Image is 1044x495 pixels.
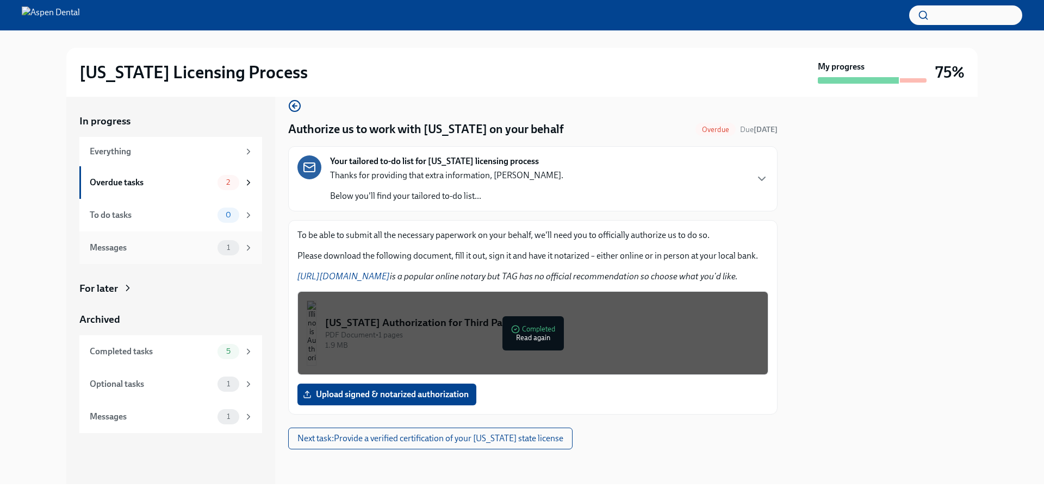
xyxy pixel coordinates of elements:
a: [URL][DOMAIN_NAME] [297,271,390,281]
span: 2 [220,178,237,186]
p: Below you'll find your tailored to-do list... [330,190,563,202]
img: Aspen Dental [22,7,80,24]
p: Thanks for providing that extra information, [PERSON_NAME]. [330,170,563,181]
a: For later [79,281,262,296]
h2: [US_STATE] Licensing Process [79,61,308,83]
div: Messages [90,242,213,254]
span: 1 [220,243,237,252]
span: Overdue [695,126,736,134]
p: To be able to submit all the necessary paperwork on your behalf, we'll need you to officially aut... [297,229,768,241]
a: Everything [79,137,262,166]
div: Completed tasks [90,346,213,358]
a: To do tasks0 [79,199,262,231]
label: Upload signed & notarized authorization [297,384,476,405]
div: PDF Document • 1 pages [325,330,759,340]
div: 1.9 MB [325,340,759,350]
strong: My progress [818,61,865,73]
a: Optional tasks1 [79,368,262,400]
span: Upload signed & notarized authorization [305,389,469,400]
div: Everything [90,146,239,158]
a: Overdue tasks2 [79,166,262,199]
strong: Your tailored to-do list for [US_STATE] licensing process [330,155,539,167]
h3: 75% [935,62,965,82]
span: 0 [219,211,238,219]
h4: Authorize us to work with [US_STATE] on your behalf [288,121,564,137]
span: 5 [220,347,237,355]
a: Completed tasks5 [79,335,262,368]
div: To do tasks [90,209,213,221]
div: [US_STATE] Authorization for Third Party Contact [325,316,759,330]
a: Messages1 [79,400,262,433]
img: Illinois Authorization for Third Party Contact [307,300,316,366]
div: Messages [90,411,213,423]
p: Please download the following document, fill it out, sign it and have it notarized – either onlin... [297,250,768,262]
span: Due [740,125,778,134]
span: Next task : Provide a verified certification of your [US_STATE] state license [297,433,563,444]
a: Messages1 [79,231,262,264]
button: [US_STATE] Authorization for Third Party ContactPDF Document•1 pages1.9 MBCompletedRead again [297,291,768,375]
div: For later [79,281,118,296]
strong: [DATE] [754,125,778,134]
a: Archived [79,312,262,327]
div: Overdue tasks [90,177,213,189]
em: is a popular online notary but TAG has no official recommendation so choose what you'd like. [297,271,738,281]
a: In progress [79,114,262,128]
button: Next task:Provide a verified certification of your [US_STATE] state license [288,428,573,449]
div: Optional tasks [90,378,213,390]
span: 1 [220,412,237,421]
span: 1 [220,380,237,388]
